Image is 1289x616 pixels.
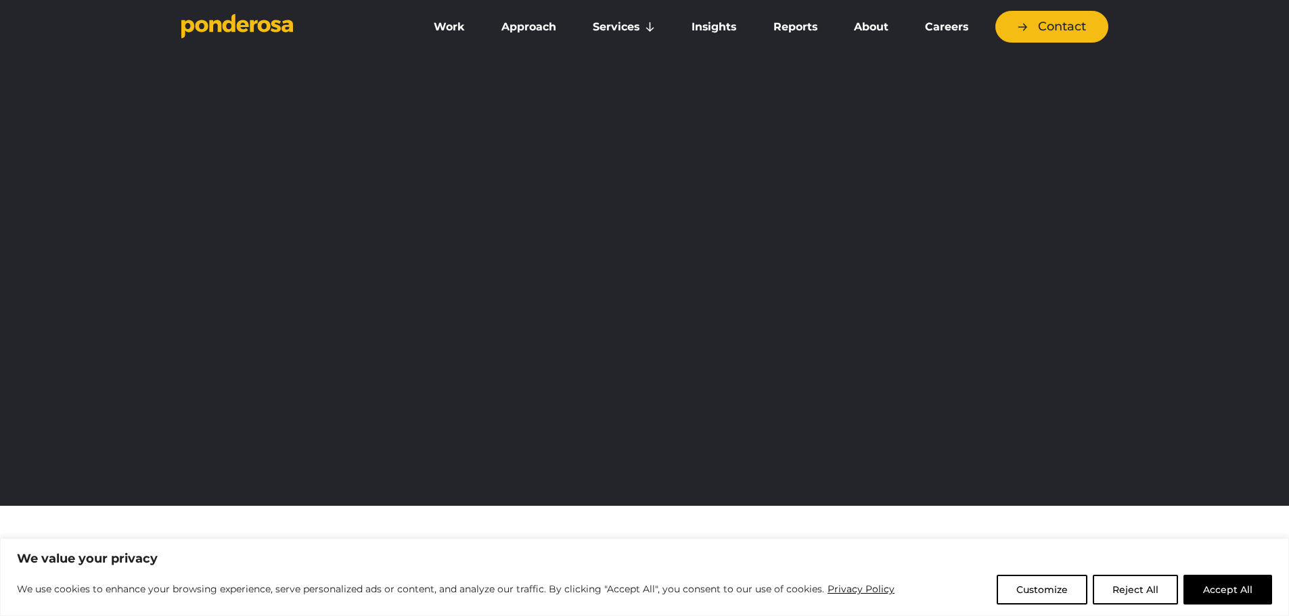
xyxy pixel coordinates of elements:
[17,581,895,597] p: We use cookies to enhance your browsing experience, serve personalized ads or content, and analyz...
[676,13,752,41] a: Insights
[418,13,480,41] a: Work
[181,14,398,41] a: Go to homepage
[909,13,984,41] a: Careers
[1183,575,1272,605] button: Accept All
[1093,575,1178,605] button: Reject All
[995,11,1108,43] a: Contact
[838,13,904,41] a: About
[486,13,572,41] a: Approach
[827,581,895,597] a: Privacy Policy
[577,13,671,41] a: Services
[17,550,1272,567] p: We value your privacy
[758,13,833,41] a: Reports
[997,575,1087,605] button: Customize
